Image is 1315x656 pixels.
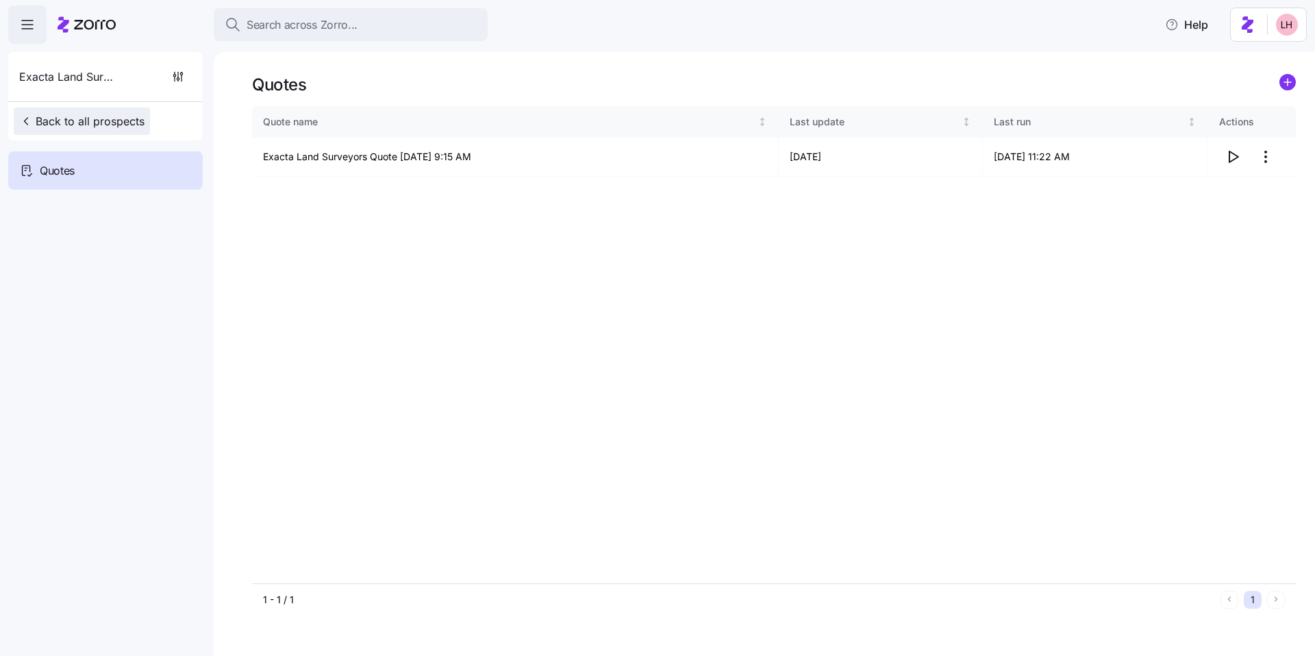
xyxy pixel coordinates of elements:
[757,117,767,127] div: Not sorted
[40,162,75,179] span: Quotes
[247,16,358,34] span: Search across Zorro...
[983,106,1208,138] th: Last runNot sorted
[1219,114,1285,129] div: Actions
[14,108,150,135] button: Back to all prospects
[252,74,306,95] h1: Quotes
[252,106,779,138] th: Quote nameNot sorted
[1165,16,1208,33] span: Help
[1279,74,1296,95] a: add icon
[1154,11,1219,38] button: Help
[19,113,145,129] span: Back to all prospects
[1279,74,1296,90] svg: add icon
[214,8,488,41] button: Search across Zorro...
[790,114,959,129] div: Last update
[1187,117,1197,127] div: Not sorted
[263,593,1215,607] div: 1 - 1 / 1
[19,68,118,86] span: Exacta Land Surveyors
[983,138,1208,177] td: [DATE] 11:22 AM
[994,114,1184,129] div: Last run
[8,151,203,190] a: Quotes
[1276,14,1298,36] img: 8ac9784bd0c5ae1e7e1202a2aac67deb
[263,114,755,129] div: Quote name
[779,138,983,177] td: [DATE]
[1267,591,1285,609] button: Next page
[779,106,983,138] th: Last updateNot sorted
[1244,591,1262,609] button: 1
[1220,591,1238,609] button: Previous page
[962,117,971,127] div: Not sorted
[252,138,779,177] td: Exacta Land Surveyors Quote [DATE] 9:15 AM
